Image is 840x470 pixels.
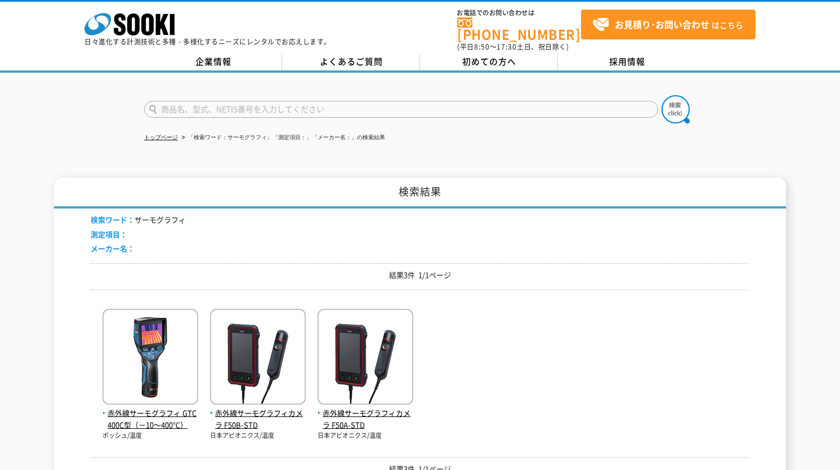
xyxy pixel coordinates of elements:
span: はこちら [592,16,743,33]
input: 商品名、型式、NETIS番号を入力してください [144,101,658,118]
strong: お見積り･お問い合わせ [615,17,709,31]
p: 結果3件 1/1ページ [91,269,749,281]
p: 日本アビオニクス/温度 [318,431,413,441]
p: 日本アビオニクス/温度 [210,431,306,441]
p: ボッシュ/温度 [102,431,198,441]
a: 採用情報 [558,54,696,70]
img: F50A-STD [318,309,413,407]
span: 検索ワード： [91,214,135,225]
img: btn_search.png [662,95,690,123]
span: 17:30 [497,42,517,52]
a: 赤外線サーモグラフィカメラ F50A-STD [318,396,413,431]
img: F50B-STD [210,309,306,407]
span: 8:50 [474,42,490,52]
a: 企業情報 [144,54,282,70]
span: 測定項目： [91,229,127,240]
a: よくあるご質問 [282,54,420,70]
span: お電話でのお問い合わせは [457,10,581,16]
a: 初めての方へ [420,54,558,70]
a: 赤外線サーモグラフィ GTC400C型（－10～400℃） [102,396,198,431]
a: [PHONE_NUMBER] [457,17,581,41]
img: GTC400C型（－10～400℃） [102,309,198,407]
span: 赤外線サーモグラフィ GTC400C型（－10～400℃） [102,407,198,431]
span: 赤外線サーモグラフィカメラ F50A-STD [318,407,413,431]
li: サーモグラフィ [91,214,186,226]
span: 初めての方へ [462,55,516,68]
a: トップページ [144,134,178,140]
h1: 検索結果 [54,178,786,209]
a: お見積り･お問い合わせはこちら [581,10,756,39]
span: 赤外線サーモグラフィカメラ F50B-STD [210,407,306,431]
span: (平日 ～ 土日、祝日除く) [457,42,569,52]
span: メーカー名： [91,243,135,254]
li: 「検索ワード：サーモグラフィ」「測定項目：」「メーカー名：」の検索結果 [180,132,385,144]
p: 日々進化する計測技術と多種・多様化するニーズにレンタルでお応えします。 [84,38,331,45]
a: 赤外線サーモグラフィカメラ F50B-STD [210,396,306,431]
